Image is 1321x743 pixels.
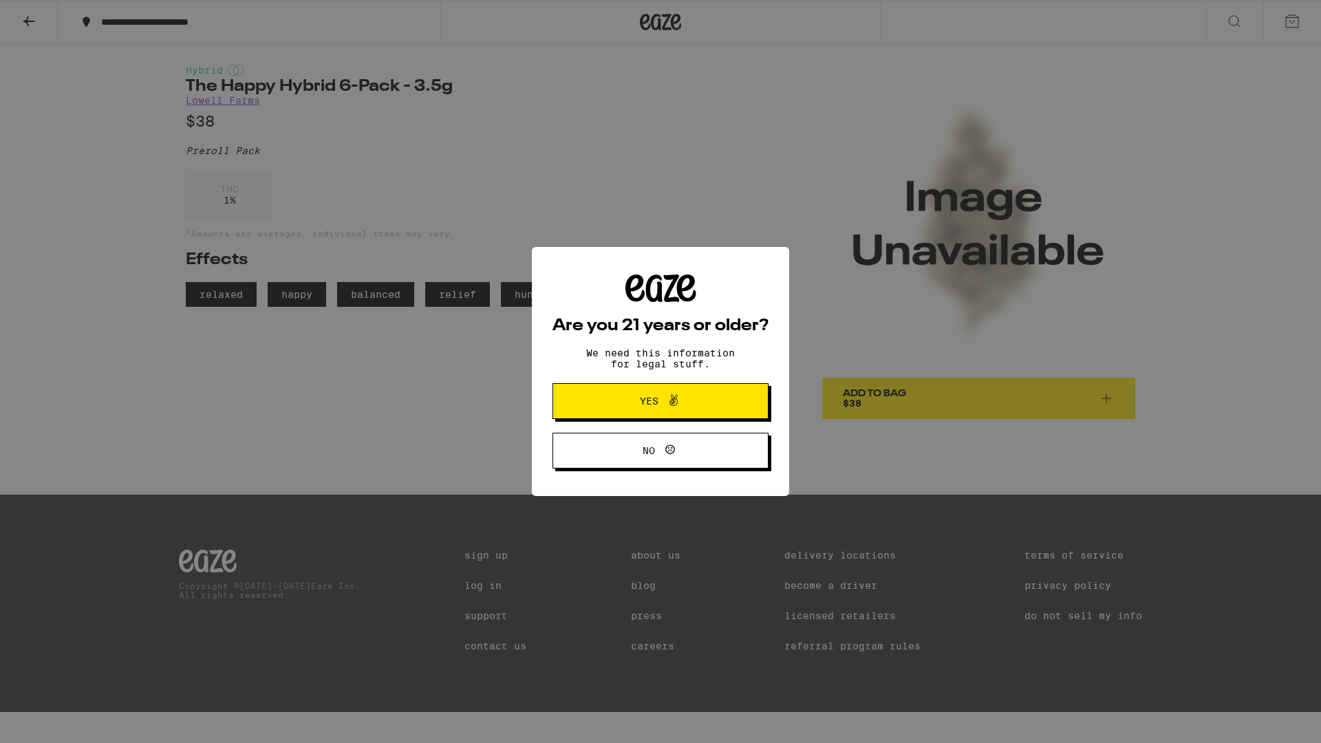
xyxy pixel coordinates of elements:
h2: Are you 21 years or older? [552,318,769,334]
span: Yes [640,396,658,406]
span: No [643,446,655,455]
button: No [552,433,769,469]
p: We need this information for legal stuff. [574,347,747,369]
button: Yes [552,383,769,419]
